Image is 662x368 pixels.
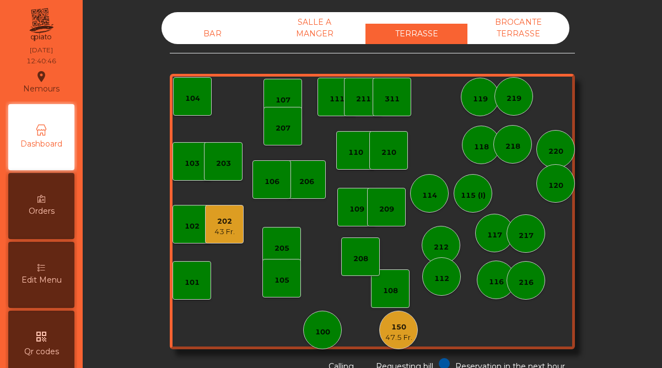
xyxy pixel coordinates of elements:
div: 311 [385,94,400,105]
div: 119 [473,94,488,105]
i: location_on [35,70,48,83]
div: 212 [434,242,449,253]
div: 116 [489,277,504,288]
div: 12:40:46 [26,56,56,66]
div: 102 [185,221,200,232]
div: 208 [353,253,368,264]
div: 100 [315,327,330,338]
span: Edit Menu [21,274,62,286]
div: 114 [422,190,437,201]
div: 203 [216,158,231,169]
div: 47.5 Fr. [385,332,412,343]
div: SALLE A MANGER [263,12,365,44]
div: 108 [383,285,398,296]
div: 206 [299,176,314,187]
div: BAR [162,24,263,44]
div: 106 [265,176,279,187]
div: 111 [330,94,345,105]
div: 107 [276,95,290,106]
div: 216 [519,277,534,288]
img: qpiato [28,6,55,44]
div: 209 [379,204,394,215]
div: 104 [185,93,200,104]
div: 210 [381,147,396,158]
div: 109 [349,204,364,215]
div: 202 [214,216,235,227]
i: qr_code [35,330,48,343]
div: Nemours [23,68,60,96]
div: 103 [185,158,200,169]
div: [DATE] [30,45,53,55]
div: 207 [276,123,290,134]
div: 112 [434,273,449,284]
div: 218 [505,141,520,152]
div: 217 [519,230,534,241]
div: 150 [385,322,412,333]
div: 43 Fr. [214,226,235,237]
div: 120 [548,180,563,191]
div: 211 [356,94,371,105]
span: Dashboard [20,138,62,150]
div: BROCANTE TERRASSE [467,12,569,44]
div: 101 [185,277,200,288]
div: 105 [275,275,289,286]
div: 118 [474,142,489,153]
span: Orders [29,205,55,217]
div: TERRASSE [365,24,467,44]
div: 115 (I) [461,190,486,201]
div: 205 [275,243,289,254]
span: Qr codes [24,346,59,358]
div: 220 [548,146,563,157]
div: 219 [507,93,521,104]
div: 110 [348,147,363,158]
div: 117 [487,230,502,241]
